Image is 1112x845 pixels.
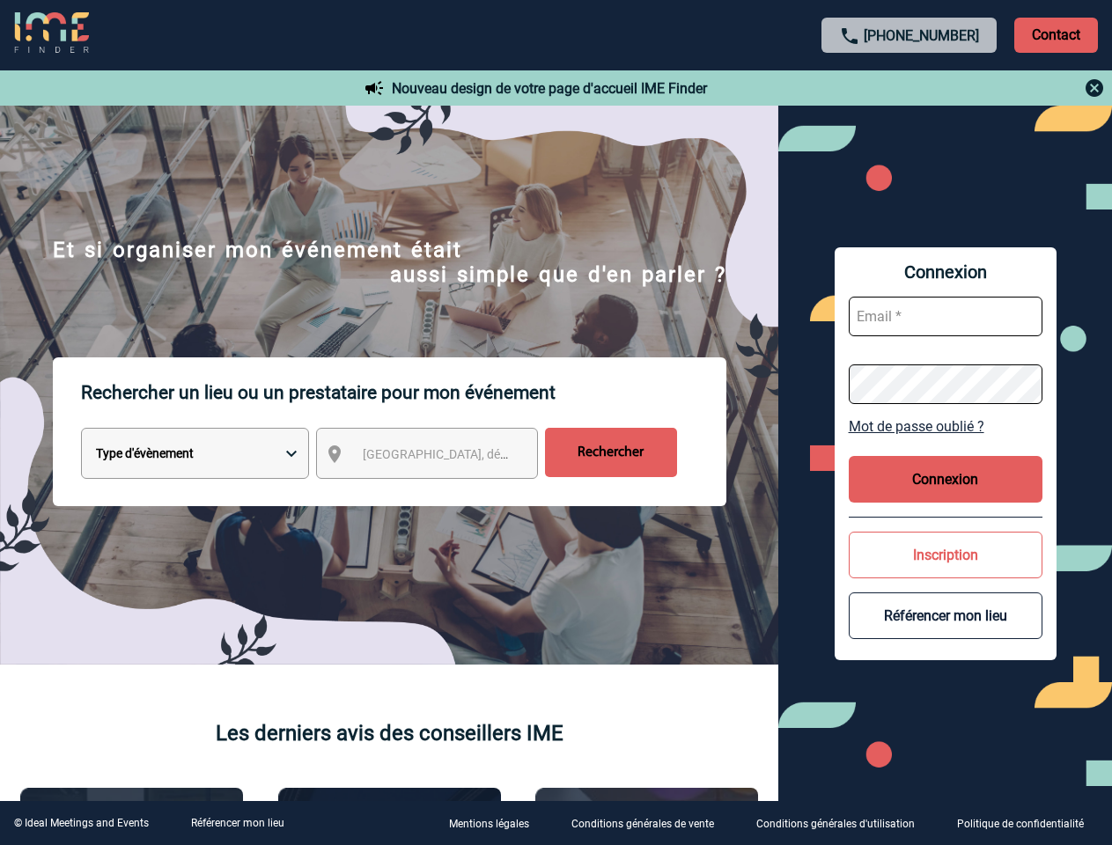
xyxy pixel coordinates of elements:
[191,817,284,829] a: Référencer mon lieu
[756,819,915,831] p: Conditions générales d'utilisation
[14,817,149,829] div: © Ideal Meetings and Events
[557,815,742,832] a: Conditions générales de vente
[864,27,979,44] a: [PHONE_NUMBER]
[839,26,860,47] img: call-24-px.png
[571,819,714,831] p: Conditions générales de vente
[849,592,1042,639] button: Référencer mon lieu
[849,456,1042,503] button: Connexion
[545,428,677,477] input: Rechercher
[742,815,943,832] a: Conditions générales d'utilisation
[849,418,1042,435] a: Mot de passe oublié ?
[449,819,529,831] p: Mentions légales
[1014,18,1098,53] p: Contact
[849,261,1042,283] span: Connexion
[435,815,557,832] a: Mentions légales
[81,357,726,428] p: Rechercher un lieu ou un prestataire pour mon événement
[943,815,1112,832] a: Politique de confidentialité
[849,532,1042,578] button: Inscription
[957,819,1084,831] p: Politique de confidentialité
[363,447,608,461] span: [GEOGRAPHIC_DATA], département, région...
[849,297,1042,336] input: Email *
